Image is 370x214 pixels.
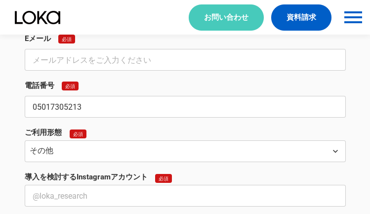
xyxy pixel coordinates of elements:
[159,175,168,181] p: 必須
[341,5,365,29] button: menu
[189,4,264,31] a: お問い合わせ
[25,96,346,118] input: 電話番号をご入力ください
[25,172,148,182] p: 導入を検討するInstagramアカウント
[65,83,75,89] p: 必須
[25,185,346,207] input: @loka_research
[271,4,331,31] a: 資料請求
[25,128,62,138] p: ご利用形態
[25,81,54,91] p: 電話番号
[25,49,346,71] input: メールアドレスをご入力ください
[73,131,83,137] p: 必須
[62,36,72,42] p: 必須
[25,34,51,44] p: Eメール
